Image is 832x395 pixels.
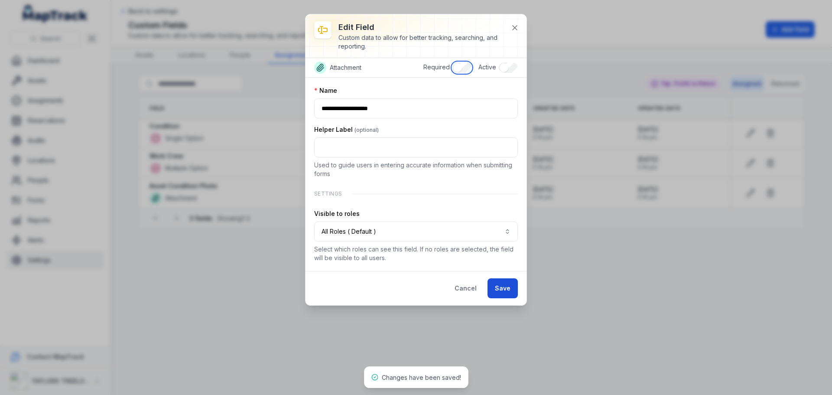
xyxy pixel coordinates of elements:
span: Required [423,63,450,71]
p: Used to guide users in entering accurate information when submitting forms [314,161,518,178]
button: All Roles ( Default ) [314,222,518,242]
p: Select which roles can see this field. If no roles are selected, the field will be visible to all... [314,245,518,262]
button: Cancel [447,278,484,298]
label: Visible to roles [314,209,360,218]
button: Save [487,278,518,298]
label: Name [314,86,337,95]
span: Active [478,63,496,71]
div: Settings [314,185,518,202]
h3: Edit field [338,21,504,33]
label: Helper Label [314,125,379,134]
input: :rs1:-form-item-label [314,98,518,118]
span: Changes have been saved! [382,374,461,381]
span: Attachment [330,63,361,72]
input: :rs2:-form-item-label [314,137,518,157]
div: Custom data to allow for better tracking, searching, and reporting. [338,33,504,51]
